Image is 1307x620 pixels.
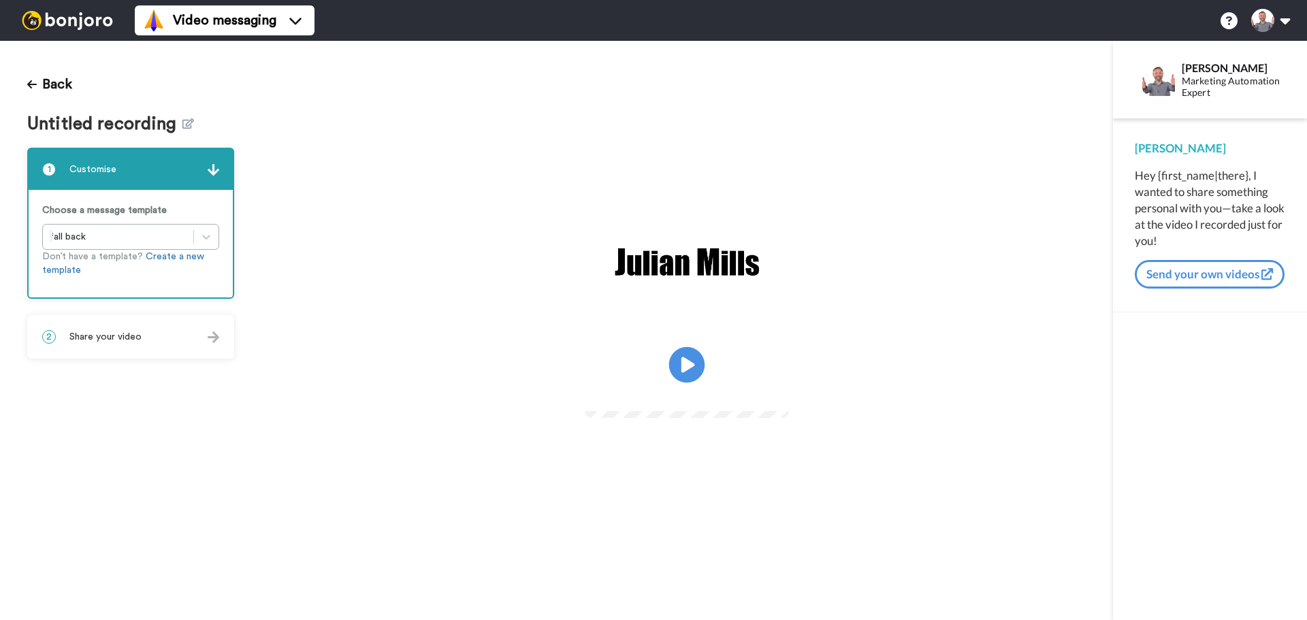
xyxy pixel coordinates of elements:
img: arrow.svg [208,331,219,343]
div: [PERSON_NAME] [1182,61,1285,74]
img: Profile Image [1142,63,1175,96]
button: Send your own videos [1135,260,1285,289]
div: Hey {first_name|there}, I wanted to share something personal with you—take a look at the video I ... [1135,167,1285,249]
img: Full screen [763,385,777,399]
span: Share your video [69,330,142,344]
button: Back [27,68,72,101]
a: Create a new template [42,252,204,275]
div: Marketing Automation Expert [1182,76,1285,99]
p: Don’t have a template? [42,250,219,277]
div: [PERSON_NAME] [1135,140,1285,157]
span: Customise [69,163,116,176]
img: f8494b91-53e0-4db8-ac0e-ddbef9ae8874 [612,240,762,284]
span: 1 [42,163,56,176]
div: 2Share your video [27,315,234,359]
span: Untitled recording [27,114,182,134]
img: arrow.svg [208,164,219,176]
span: Video messaging [173,11,276,30]
img: bj-logo-header-white.svg [16,11,118,30]
p: Choose a message template [42,203,219,217]
span: 2 [42,330,56,344]
img: vm-color.svg [143,10,165,31]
